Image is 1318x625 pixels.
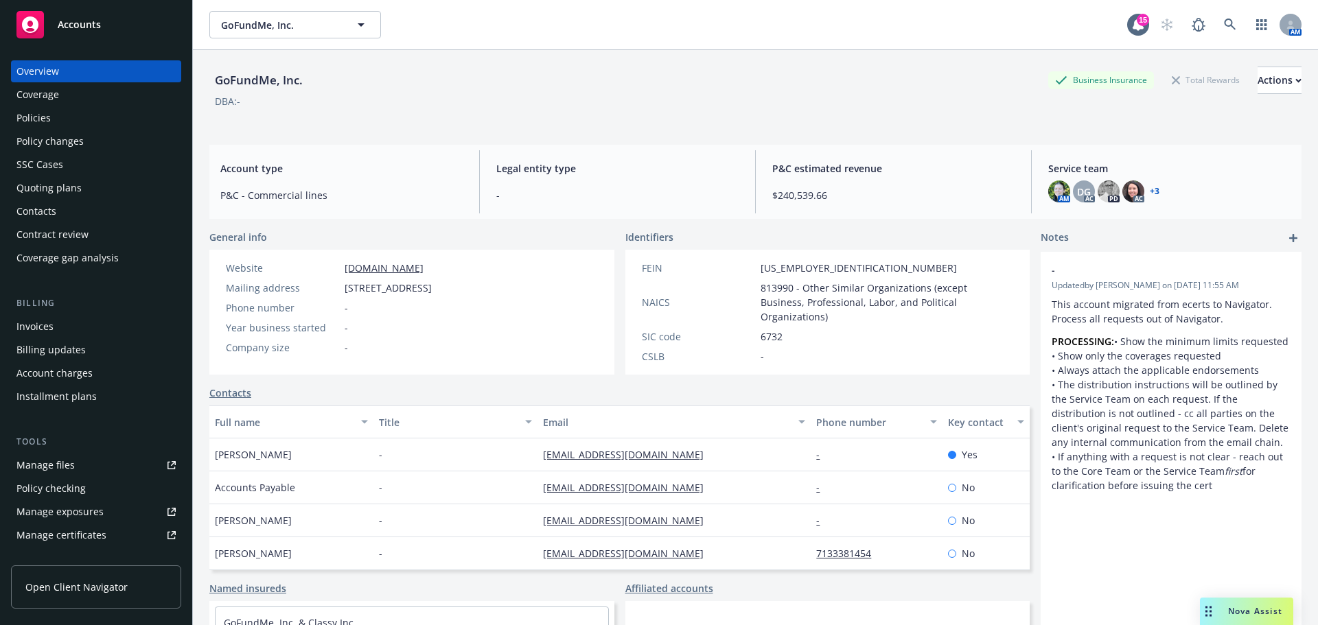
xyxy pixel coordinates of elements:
[220,188,463,202] span: P&C - Commercial lines
[379,513,382,528] span: -
[1228,605,1282,617] span: Nova Assist
[11,247,181,269] a: Coverage gap analysis
[962,480,975,495] span: No
[1052,263,1255,277] span: -
[16,339,86,361] div: Billing updates
[25,580,128,594] span: Open Client Navigator
[761,281,1014,324] span: 813990 - Other Similar Organizations (except Business, Professional, Labor, and Political Organiz...
[11,154,181,176] a: SSC Cases
[11,60,181,82] a: Overview
[1041,252,1302,504] div: -Updatedby [PERSON_NAME] on [DATE] 11:55 AMThis account migrated from ecerts to Navigator. Proces...
[220,161,463,176] span: Account type
[16,524,106,546] div: Manage certificates
[625,581,713,595] a: Affiliated accounts
[761,329,783,344] span: 6732
[1052,335,1114,348] strong: PROCESSING:
[543,547,715,560] a: [EMAIL_ADDRESS][DOMAIN_NAME]
[16,130,84,152] div: Policy changes
[345,261,424,274] a: [DOMAIN_NAME]
[1041,230,1069,246] span: Notes
[11,177,181,199] a: Quoting plans
[543,481,715,494] a: [EMAIL_ADDRESS][DOMAIN_NAME]
[1185,11,1212,38] a: Report a Bug
[543,415,790,429] div: Email
[215,480,295,495] span: Accounts Payable
[11,501,181,523] a: Manage exposures
[1200,598,1293,625] button: Nova Assist
[16,501,104,523] div: Manage exposures
[379,447,382,462] span: -
[221,18,340,32] span: GoFundMe, Inc.
[496,188,739,202] span: -
[11,5,181,44] a: Accounts
[11,524,181,546] a: Manage certificates
[11,339,181,361] a: Billing updates
[16,200,56,222] div: Contacts
[1285,230,1302,246] a: add
[543,448,715,461] a: [EMAIL_ADDRESS][DOMAIN_NAME]
[1248,11,1275,38] a: Switch app
[1165,71,1247,89] div: Total Rewards
[1052,297,1291,326] p: This account migrated from ecerts to Navigator. Process all requests out of Navigator.
[11,84,181,106] a: Coverage
[816,514,831,527] a: -
[816,448,831,461] a: -
[379,546,382,561] span: -
[379,415,517,429] div: Title
[209,71,308,89] div: GoFundMe, Inc.
[226,261,339,275] div: Website
[11,454,181,476] a: Manage files
[16,154,63,176] div: SSC Cases
[962,546,975,561] span: No
[209,230,267,244] span: General info
[11,130,181,152] a: Policy changes
[379,480,382,495] span: -
[1048,161,1291,176] span: Service team
[11,224,181,246] a: Contract review
[1225,464,1242,477] em: first
[209,581,286,595] a: Named insureds
[16,177,82,199] div: Quoting plans
[816,481,831,494] a: -
[16,316,54,338] div: Invoices
[58,19,101,30] span: Accounts
[16,477,86,499] div: Policy checking
[948,415,1009,429] div: Key contact
[816,415,921,429] div: Phone number
[625,230,673,244] span: Identifiers
[209,386,251,400] a: Contacts
[215,447,292,462] span: [PERSON_NAME]
[642,349,755,364] div: CSLB
[1048,71,1154,89] div: Business Insurance
[345,281,432,295] span: [STREET_ADDRESS]
[1122,180,1144,202] img: photo
[537,405,811,438] button: Email
[811,405,942,438] button: Phone number
[16,84,59,106] div: Coverage
[11,547,181,569] a: Manage claims
[373,405,537,438] button: Title
[345,320,348,335] span: -
[1258,67,1302,94] button: Actions
[16,547,86,569] div: Manage claims
[16,224,89,246] div: Contract review
[1150,187,1159,196] a: +3
[1052,279,1291,292] span: Updated by [PERSON_NAME] on [DATE] 11:55 AM
[11,477,181,499] a: Policy checking
[772,161,1015,176] span: P&C estimated revenue
[1153,11,1181,38] a: Start snowing
[16,60,59,82] div: Overview
[761,349,764,364] span: -
[761,261,957,275] span: [US_EMPLOYER_IDENTIFICATION_NUMBER]
[11,200,181,222] a: Contacts
[11,386,181,408] a: Installment plans
[16,454,75,476] div: Manage files
[209,11,381,38] button: GoFundMe, Inc.
[226,340,339,355] div: Company size
[209,405,373,438] button: Full name
[16,107,51,129] div: Policies
[345,300,348,315] span: -
[1200,598,1217,625] div: Drag to move
[16,362,93,384] div: Account charges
